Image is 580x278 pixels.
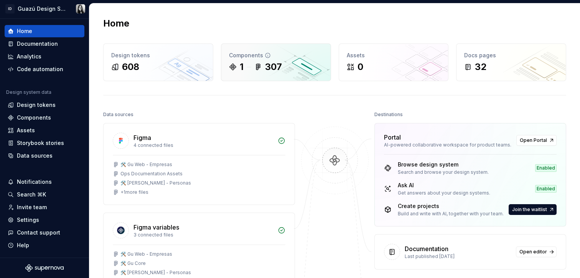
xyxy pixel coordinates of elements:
a: Storybook stories [5,137,84,149]
div: Storybook stories [17,139,64,147]
div: Get answers about your design systems. [398,190,490,196]
div: Data sources [17,152,53,160]
div: Assets [347,52,441,59]
div: Ops Documentation Assets [120,171,183,177]
div: Design system data [6,89,51,95]
div: ID [5,4,15,13]
div: Settings [17,216,39,224]
a: Open Portal [516,135,557,146]
div: 🛠️ Gu Core [120,260,146,266]
span: Open Portal [520,137,547,143]
div: 🛠️ Gu Web - Empresas [120,161,172,168]
a: Docs pages32 [456,43,566,81]
div: Design tokens [111,52,205,59]
button: IDGuazú Design SystemMaru Saad [2,0,87,17]
a: Figma4 connected files🛠️ Gu Web - EmpresasOps Documentation Assets🛠️ [PERSON_NAME] - Personas+1mo... [103,123,295,205]
a: Components [5,112,84,124]
a: Invite team [5,201,84,213]
a: Components1307 [221,43,331,81]
div: Search and browse your design system. [398,169,489,175]
div: Last published [DATE] [405,253,511,260]
h2: Home [103,17,129,30]
div: 3 connected files [133,232,273,238]
div: Docs pages [464,52,558,59]
div: Search ⌘K [17,191,46,198]
a: Data sources [5,150,84,162]
span: Open editor [519,249,547,255]
div: 608 [122,61,139,73]
div: Components [17,114,51,122]
div: 307 [265,61,282,73]
a: Home [5,25,84,37]
div: Invite team [17,203,47,211]
div: 0 [358,61,363,73]
div: Help [17,241,29,249]
div: 4 connected files [133,142,273,148]
div: Design tokens [17,101,56,109]
a: Design tokens [5,99,84,111]
div: 32 [475,61,486,73]
div: Data sources [103,109,133,120]
div: Destinations [374,109,403,120]
div: 🛠️ [PERSON_NAME] - Personas [120,270,191,276]
button: Notifications [5,176,84,188]
div: Analytics [17,53,41,60]
div: Browse design system [398,161,489,168]
div: Assets [17,127,35,134]
a: Open editor [516,246,557,257]
img: Maru Saad [76,4,85,13]
div: Figma variables [133,223,179,232]
div: Components [229,52,323,59]
a: Analytics [5,50,84,63]
div: Guazú Design System [18,5,67,13]
div: 🛠️ [PERSON_NAME] - Personas [120,180,191,186]
a: Documentation [5,38,84,50]
button: Contact support [5,226,84,239]
div: Contact support [17,229,60,236]
div: Enabled [535,164,557,172]
button: Search ⌘K [5,188,84,201]
div: Documentation [405,244,448,253]
div: Notifications [17,178,52,186]
a: Assets [5,124,84,137]
button: Help [5,239,84,251]
div: Build and write with AI, together with your team. [398,211,504,217]
div: Ask AI [398,181,490,189]
a: Code automation [5,63,84,75]
svg: Supernova Logo [25,264,64,272]
div: AI-powered collaborative workspace for product teams. [384,142,512,148]
div: Figma [133,133,151,142]
div: 1 [240,61,244,73]
div: + 1 more files [120,189,148,195]
a: Assets0 [339,43,449,81]
div: Home [17,27,32,35]
div: Documentation [17,40,58,48]
div: Enabled [535,185,557,193]
div: Code automation [17,65,63,73]
div: Portal [384,133,401,142]
span: Join the waitlist [512,206,547,213]
a: Settings [5,214,84,226]
a: Design tokens608 [103,43,213,81]
div: Create projects [398,202,504,210]
div: 🛠️ Gu Web - Empresas [120,251,172,257]
button: Join the waitlist [509,204,557,215]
